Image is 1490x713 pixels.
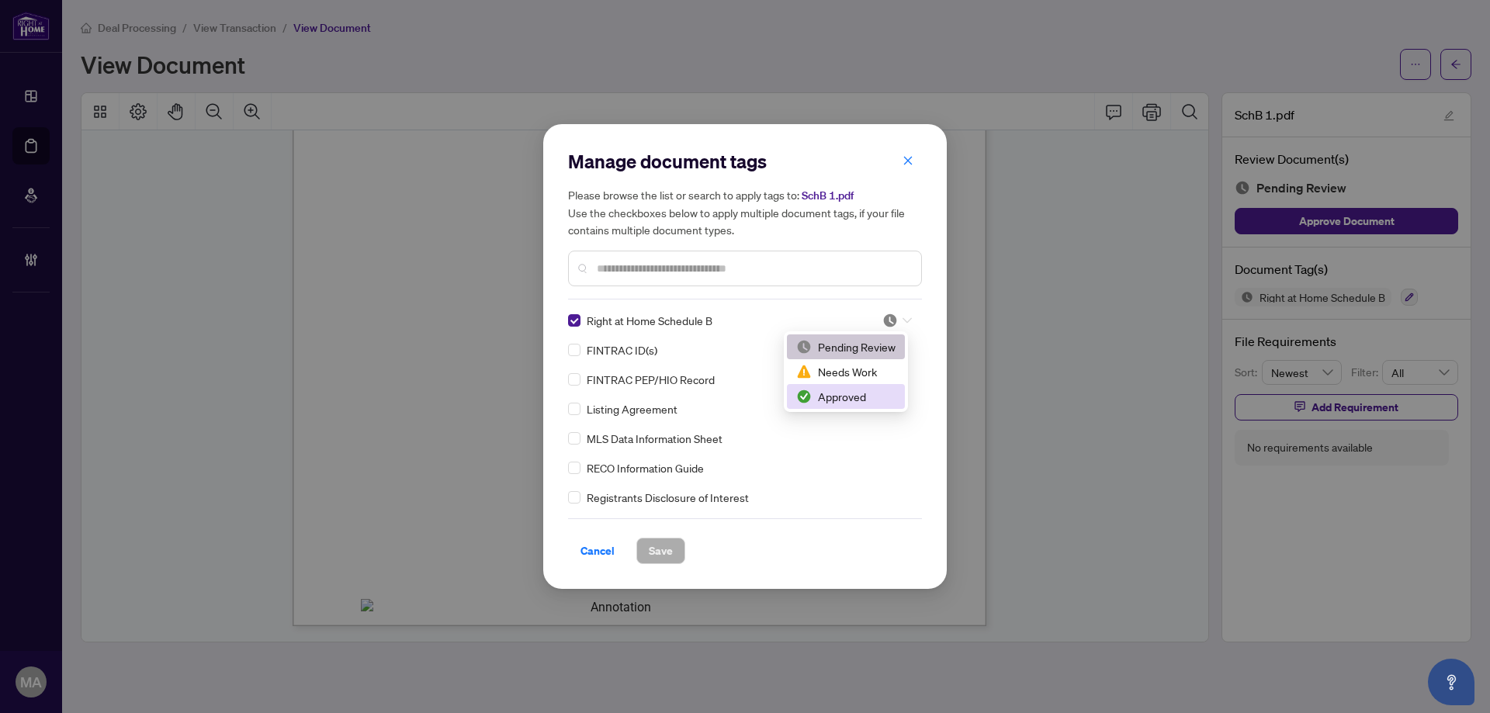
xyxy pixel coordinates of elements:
img: status [796,389,812,404]
div: Pending Review [787,334,905,359]
img: status [796,364,812,379]
button: Save [636,538,685,564]
span: Right at Home Schedule B [587,312,712,329]
img: status [796,339,812,355]
span: Registrants Disclosure of Interest [587,489,749,506]
span: close [903,155,913,166]
span: RECO Information Guide [587,459,704,476]
span: Pending Review [882,313,912,328]
div: Approved [796,388,896,405]
div: Needs Work [796,363,896,380]
span: FINTRAC PEP/HIO Record [587,371,715,388]
h5: Please browse the list or search to apply tags to: Use the checkboxes below to apply multiple doc... [568,186,922,238]
span: MLS Data Information Sheet [587,430,722,447]
span: Listing Agreement [587,400,677,417]
button: Open asap [1428,659,1474,705]
div: Needs Work [787,359,905,384]
h2: Manage document tags [568,149,922,174]
button: Cancel [568,538,627,564]
div: Approved [787,384,905,409]
span: FINTRAC ID(s) [587,341,657,358]
img: status [882,313,898,328]
span: SchB 1.pdf [802,189,854,202]
span: Cancel [580,538,615,563]
div: Pending Review [796,338,896,355]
